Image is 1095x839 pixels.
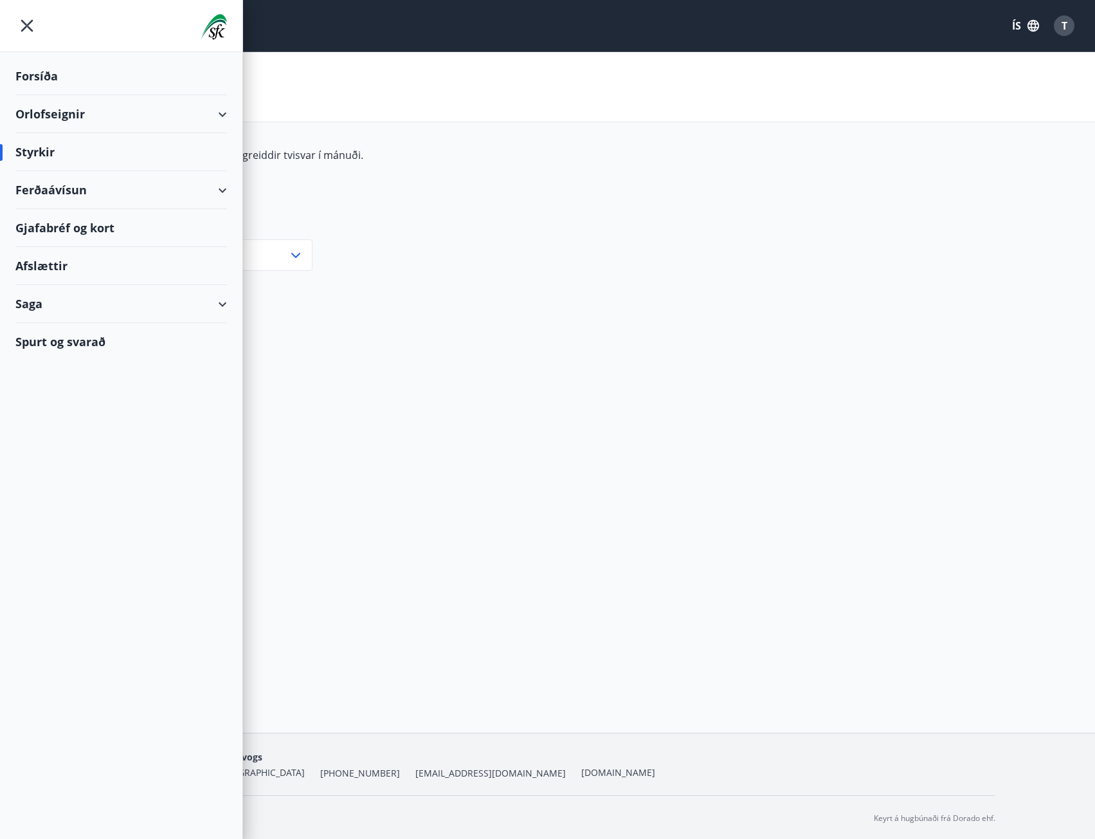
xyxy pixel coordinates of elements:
button: menu [15,14,39,37]
span: T [1062,19,1067,33]
p: Keyrt á hugbúnaði frá Dorado ehf. [874,813,995,824]
img: union_logo [201,14,227,40]
div: Orlofseignir [15,95,227,133]
div: Ferðaávísun [15,171,227,209]
div: Styrkir [15,133,227,171]
button: ÍS [1005,14,1046,37]
a: [DOMAIN_NAME] [581,766,655,779]
div: Spurt og svarað [15,323,227,360]
div: Gjafabréf og kort [15,209,227,247]
span: [PHONE_NUMBER] [320,767,400,780]
div: Saga [15,285,227,323]
div: Afslættir [15,247,227,285]
p: Styrkir á vegum félagsins eru greiddir tvisvar í mánuði. [100,148,707,162]
button: T [1049,10,1080,41]
span: [EMAIL_ADDRESS][DOMAIN_NAME] [415,767,566,780]
div: Forsíða [15,57,227,95]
